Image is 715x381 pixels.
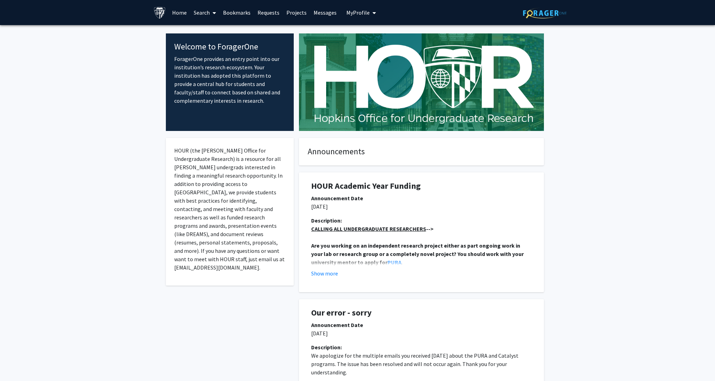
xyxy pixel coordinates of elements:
a: Messages [310,0,340,25]
a: Search [190,0,220,25]
strong: Are you working on an independent research project either as part ongoing work in your lab or res... [311,242,525,266]
div: Description: [311,216,532,225]
p: HOUR (the [PERSON_NAME] Office for Undergraduate Research) is a resource for all [PERSON_NAME] un... [174,146,285,272]
a: Requests [254,0,283,25]
div: Announcement Date [311,194,532,202]
u: CALLING ALL UNDERGRADUATE RESEARCHERS [311,225,426,232]
a: Bookmarks [220,0,254,25]
div: Description: [311,343,532,351]
a: Home [169,0,190,25]
p: ForagerOne provides an entry point into our institution’s research ecosystem. Your institution ha... [174,55,285,105]
h4: Announcements [308,147,535,157]
div: Announcement Date [311,321,532,329]
h4: Welcome to ForagerOne [174,42,285,52]
iframe: Chat [5,350,30,376]
p: . [311,241,532,266]
p: We apologize for the multiple emails you received [DATE] about the PURA and Catalyst programs. Th... [311,351,532,376]
h1: Our error - sorry [311,308,532,318]
a: Projects [283,0,310,25]
span: My Profile [346,9,370,16]
strong: --> [311,225,433,232]
button: Show more [311,269,338,278]
p: [DATE] [311,329,532,337]
p: [DATE] [311,202,532,211]
a: PURA [387,259,401,266]
img: Johns Hopkins University Logo [154,7,166,19]
h1: HOUR Academic Year Funding [311,181,532,191]
img: ForagerOne Logo [523,8,567,18]
img: Cover Image [299,33,544,131]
